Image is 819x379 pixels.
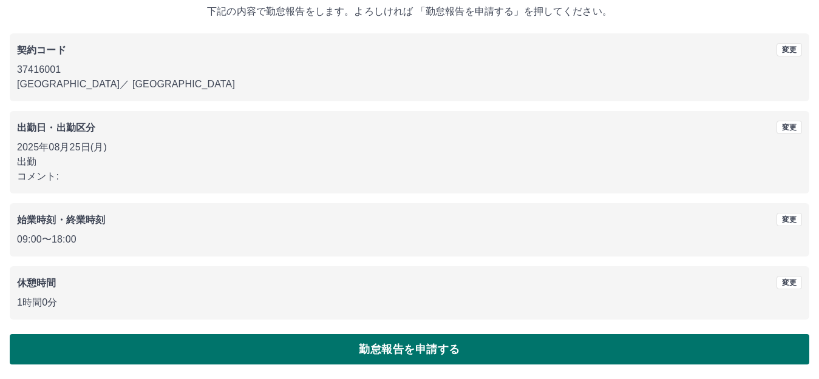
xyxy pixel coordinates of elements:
[777,276,802,289] button: 変更
[17,278,56,288] b: 休憩時間
[10,4,809,19] p: 下記の内容で勤怠報告をします。よろしければ 「勤怠報告を申請する」を押してください。
[17,232,802,247] p: 09:00 〜 18:00
[17,62,802,77] p: 37416001
[17,215,105,225] b: 始業時刻・終業時刻
[17,169,802,184] p: コメント:
[17,140,802,155] p: 2025年08月25日(月)
[17,122,95,133] b: 出勤日・出勤区分
[777,213,802,226] button: 変更
[10,334,809,364] button: 勤怠報告を申請する
[17,295,802,310] p: 1時間0分
[17,45,66,55] b: 契約コード
[17,155,802,169] p: 出勤
[17,77,802,92] p: [GEOGRAPHIC_DATA] ／ [GEOGRAPHIC_DATA]
[777,43,802,56] button: 変更
[777,121,802,134] button: 変更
